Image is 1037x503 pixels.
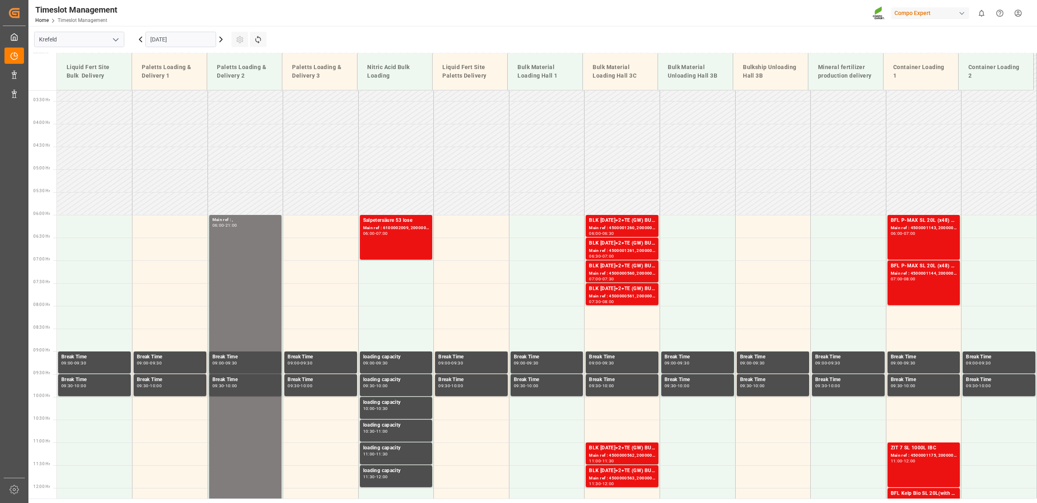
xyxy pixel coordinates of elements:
[35,17,49,23] a: Home
[891,444,957,452] div: ZIT 7 SL 1000L IBC
[61,384,73,388] div: 09:30
[902,277,903,281] div: -
[601,232,602,235] div: -
[589,300,601,304] div: 07:30
[363,217,429,225] div: Salpetersäure 53 lose
[450,384,451,388] div: -
[891,452,957,459] div: Main ref : 4500001175, 2000000991
[966,353,1032,361] div: Break Time
[301,384,312,388] div: 10:00
[225,361,237,365] div: 09:30
[601,482,602,486] div: -
[602,277,614,281] div: 07:30
[902,232,903,235] div: -
[891,490,957,498] div: BFL Kelp Bio SL 20L(with B)(x48) EGY MTOBFL KELP BIO SL (with B) 12x1L (x60) EGY;BFL P-MAX SL 12x...
[589,353,655,361] div: Break Time
[589,217,655,225] div: BLK [DATE]+2+TE (GW) BULK
[375,452,376,456] div: -
[33,143,50,147] span: 04:30 Hr
[33,211,50,216] span: 06:00 Hr
[375,429,376,433] div: -
[363,421,429,429] div: loading capacity
[589,361,601,365] div: 09:00
[375,361,376,365] div: -
[301,361,312,365] div: 09:30
[109,33,121,46] button: open menu
[740,376,806,384] div: Break Time
[589,285,655,293] div: BLK [DATE]+2+TE (GW) BULK
[891,361,903,365] div: 09:00
[904,459,916,463] div: 12:00
[363,452,375,456] div: 11:00
[376,429,388,433] div: 11:00
[904,361,916,365] div: 09:30
[740,353,806,361] div: Break Time
[602,300,614,304] div: 08:00
[601,277,602,281] div: -
[589,475,655,482] div: Main ref : 4500000563, 2000000150
[33,484,50,489] span: 12:00 Hr
[972,4,991,22] button: show 0 new notifications
[589,384,601,388] div: 09:30
[34,32,124,47] input: Type to search/select
[139,60,200,83] div: Paletts Loading & Delivery 1
[601,459,602,463] div: -
[602,254,614,258] div: 07:00
[375,407,376,410] div: -
[63,60,125,83] div: Liquid Fert Site Bulk Delivery
[137,384,149,388] div: 09:30
[891,384,903,388] div: 09:30
[150,384,162,388] div: 10:00
[828,384,840,388] div: 10:00
[514,60,576,83] div: Bulk Material Loading Hall 1
[601,384,602,388] div: -
[890,60,952,83] div: Container Loading 1
[676,361,678,365] div: -
[815,376,881,384] div: Break Time
[375,475,376,479] div: -
[33,439,50,443] span: 11:00 Hr
[363,467,429,475] div: loading capacity
[61,361,73,365] div: 09:00
[438,376,504,384] div: Break Time
[904,232,916,235] div: 07:00
[363,353,429,361] div: loading capacity
[891,376,957,384] div: Break Time
[589,467,655,475] div: BLK [DATE]+2+TE (GW) BULK
[149,384,150,388] div: -
[33,325,50,330] span: 08:30 Hr
[601,361,602,365] div: -
[376,232,388,235] div: 07:00
[665,376,731,384] div: Break Time
[902,361,903,365] div: -
[33,166,50,170] span: 05:00 Hr
[678,361,689,365] div: 09:30
[212,353,279,361] div: Break Time
[891,270,957,277] div: Main ref : 4500001144, 2000000350
[438,361,450,365] div: 09:00
[35,4,117,16] div: Timeslot Management
[740,60,801,83] div: Bulkship Unloading Hall 3B
[33,98,50,102] span: 03:30 Hr
[375,232,376,235] div: -
[891,5,972,21] button: Compo Expert
[828,361,840,365] div: 09:30
[288,353,354,361] div: Break Time
[33,371,50,375] span: 09:30 Hr
[979,361,991,365] div: 09:30
[363,225,429,232] div: Main ref : 6100002009, 2000001541
[902,384,903,388] div: -
[514,384,526,388] div: 09:30
[891,232,903,235] div: 06:00
[589,482,601,486] div: 11:30
[364,60,426,83] div: Nitric Acid Bulk Loading
[589,247,655,254] div: Main ref : 4500001261, 2000001499
[376,407,388,410] div: 10:30
[438,384,450,388] div: 09:30
[904,384,916,388] div: 10:00
[526,361,527,365] div: -
[363,376,429,384] div: loading capacity
[33,462,50,466] span: 11:30 Hr
[991,4,1009,22] button: Help Center
[439,60,501,83] div: Liquid Fert Site Paletts Delivery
